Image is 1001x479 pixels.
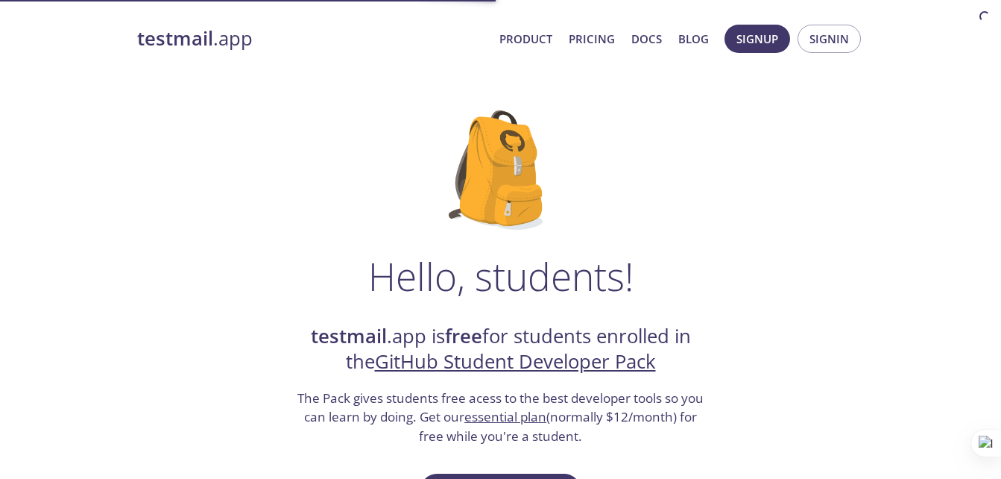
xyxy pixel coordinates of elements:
img: github-student-backpack.png [449,110,552,230]
h3: The Pack gives students free acess to the best developer tools so you can learn by doing. Get our... [296,389,706,446]
a: Docs [631,29,662,48]
strong: free [445,323,482,349]
strong: testmail [311,323,387,349]
a: testmail.app [137,26,487,51]
strong: testmail [137,25,213,51]
a: GitHub Student Developer Pack [375,348,656,375]
span: Signin [809,29,849,48]
h1: Hello, students! [368,254,634,298]
span: Signup [736,29,778,48]
button: Signin [798,25,861,53]
h2: .app is for students enrolled in the [296,324,706,375]
a: Pricing [569,29,615,48]
a: essential plan [464,408,546,425]
a: Product [499,29,552,48]
button: Signup [724,25,790,53]
a: Blog [678,29,709,48]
